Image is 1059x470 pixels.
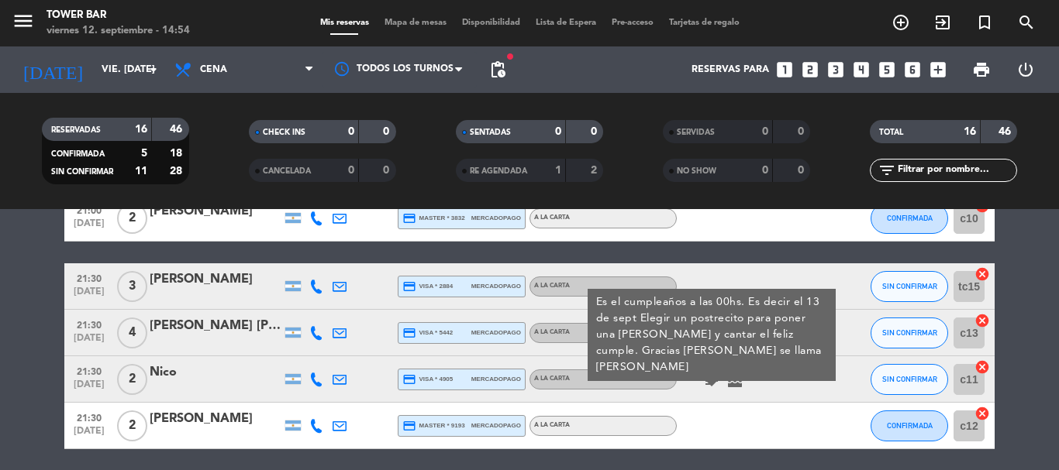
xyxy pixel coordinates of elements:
span: Disponibilidad [454,19,528,27]
span: visa * 5442 [402,326,453,340]
span: CHECK INS [263,129,305,136]
span: 4 [117,317,147,348]
strong: 28 [170,166,185,177]
span: 21:30 [70,408,109,426]
span: mercadopago [471,213,521,223]
i: add_box [928,60,948,80]
div: [PERSON_NAME] [150,269,281,290]
button: menu [12,9,35,38]
div: [PERSON_NAME] [PERSON_NAME] [150,316,281,336]
span: SIN CONFIRMAR [882,328,937,337]
span: Tarjetas de regalo [661,19,747,27]
i: looks_one [774,60,795,80]
span: Mapa de mesas [377,19,454,27]
span: 2 [117,203,147,234]
span: mercadopago [471,374,521,384]
div: [PERSON_NAME] [150,201,281,221]
span: SERVIDAS [677,129,715,136]
span: pending_actions [488,60,507,79]
i: credit_card [402,419,416,433]
button: CONFIRMADA [871,410,948,441]
i: looks_6 [902,60,923,80]
strong: 0 [383,126,392,137]
strong: 0 [762,126,768,137]
strong: 0 [555,126,561,137]
span: [DATE] [70,426,109,444]
strong: 0 [383,165,392,176]
span: NO SHOW [677,167,716,175]
i: cancel [974,266,990,282]
span: fiber_manual_record [505,52,515,61]
span: master * 9193 [402,419,465,433]
span: [DATE] [70,218,109,236]
strong: 2 [591,165,600,176]
div: LOG OUT [1003,46,1047,93]
span: 2 [117,410,147,441]
button: CONFIRMADA [871,203,948,234]
i: looks_3 [826,60,846,80]
span: mercadopago [471,281,521,291]
span: SIN CONFIRMAR [882,282,937,290]
span: 21:00 [70,201,109,218]
i: exit_to_app [933,13,952,32]
span: CONFIRMADA [887,214,933,222]
span: [DATE] [70,286,109,304]
span: A LA CARTA [534,376,570,382]
span: CONFIRMADA [51,150,105,158]
strong: 0 [348,126,354,137]
i: add_circle_outline [892,13,910,32]
div: Tower Bar [47,8,190,23]
strong: 1 [555,165,561,176]
span: 21:30 [70,315,109,333]
strong: 11 [135,166,147,177]
span: [DATE] [70,379,109,397]
i: looks_two [800,60,820,80]
strong: 0 [798,126,807,137]
span: 3 [117,271,147,302]
span: 21:30 [70,362,109,379]
span: CONFIRMADA [887,421,933,430]
span: visa * 4905 [402,372,453,386]
strong: 46 [999,126,1014,137]
i: credit_card [402,280,416,293]
i: cancel [974,359,990,375]
i: filter_list [878,161,896,180]
i: menu [12,9,35,33]
span: 21:30 [70,269,109,286]
span: Cena [200,64,227,75]
input: Filtrar por nombre... [896,162,1016,179]
span: [DATE] [70,333,109,351]
span: visa * 2884 [402,280,453,293]
span: RE AGENDADA [470,167,527,175]
span: print [972,60,991,79]
strong: 46 [170,124,185,135]
span: RESERVADAS [51,126,101,134]
strong: 18 [170,148,185,159]
span: CANCELADA [263,167,311,175]
span: Mis reservas [312,19,377,27]
strong: 16 [964,126,976,137]
i: credit_card [402,326,416,340]
i: cancel [974,313,990,328]
strong: 0 [591,126,600,137]
div: Nico [150,362,281,383]
div: [PERSON_NAME] [150,409,281,429]
span: SIN CONFIRMAR [51,168,113,176]
strong: 16 [135,124,147,135]
button: SIN CONFIRMAR [871,364,948,395]
span: A LA CARTA [534,283,570,289]
i: looks_5 [877,60,897,80]
span: mercadopago [471,420,521,431]
strong: 0 [762,165,768,176]
i: arrow_drop_down [144,60,163,79]
i: credit_card [402,372,416,386]
span: master * 3832 [402,211,465,225]
i: cancel [974,406,990,421]
span: SIN CONFIRMAR [882,375,937,383]
button: SIN CONFIRMAR [871,317,948,348]
strong: 5 [141,148,147,159]
strong: 0 [348,165,354,176]
span: Pre-acceso [604,19,661,27]
span: Lista de Espera [528,19,604,27]
i: power_settings_new [1016,60,1035,79]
